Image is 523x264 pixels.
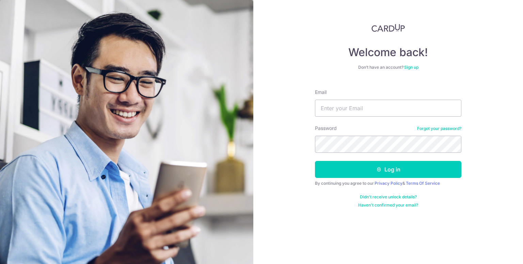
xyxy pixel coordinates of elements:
[375,181,402,186] a: Privacy Policy
[315,65,461,70] div: Don’t have an account?
[315,125,337,132] label: Password
[315,100,461,117] input: Enter your Email
[404,65,418,70] a: Sign up
[315,181,461,186] div: By continuing you agree to our &
[371,24,405,32] img: CardUp Logo
[358,202,418,208] a: Haven't confirmed your email?
[406,181,440,186] a: Terms Of Service
[360,194,417,200] a: Didn't receive unlock details?
[315,89,327,96] label: Email
[315,46,461,59] h4: Welcome back!
[315,161,461,178] button: Log in
[417,126,461,131] a: Forgot your password?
